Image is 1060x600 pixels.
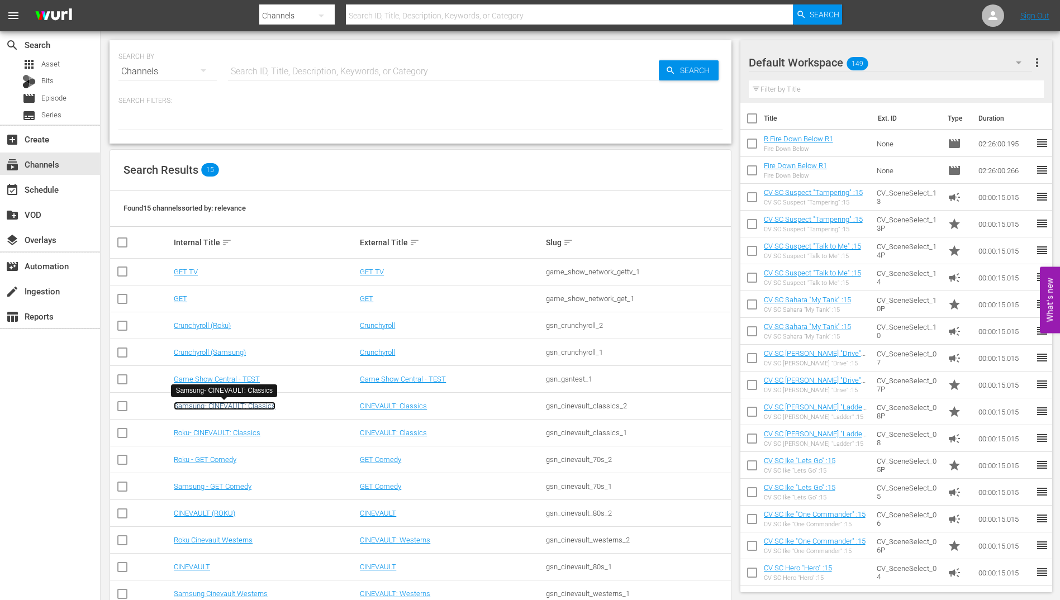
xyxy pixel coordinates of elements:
a: GET [360,294,373,303]
span: reorder [1035,378,1049,391]
td: CV_SceneSelect_08P [872,398,943,425]
td: 00:00:15.015 [974,479,1035,506]
td: CV_SceneSelect_05 [872,479,943,506]
a: Samsung- CINEVAULT: Classics [174,402,275,410]
div: Fire Down Below [764,172,827,179]
div: Channels [118,56,217,87]
td: CV_SceneSelect_14P [872,237,943,264]
span: VOD [6,208,19,222]
td: 00:00:15.015 [974,425,1035,452]
td: CV_SceneSelect_13P [872,211,943,237]
div: game_show_network_get_1 [546,294,729,303]
span: reorder [1035,458,1049,472]
div: gsn_cinevault_westerns_2 [546,536,729,544]
a: CV SC Ike "One Commander" :15 [764,510,866,518]
span: Ad [948,191,961,204]
a: Roku - GET Comedy [174,455,236,464]
a: Roku- CINEVAULT: Classics [174,428,260,437]
td: 00:00:15.015 [974,264,1035,291]
a: Crunchyroll (Roku) [174,321,231,330]
td: CV_SceneSelect_07 [872,345,943,372]
span: reorder [1035,244,1049,257]
span: Ad [948,566,961,579]
td: CV_SceneSelect_08 [872,425,943,452]
span: reorder [1035,297,1049,311]
span: Ad [948,271,961,284]
td: CV_SceneSelect_10P [872,291,943,318]
div: Default Workspace [749,47,1033,78]
span: Series [22,109,36,122]
a: CINEVAULT: Classics [360,428,427,437]
div: gsn_crunchyroll_1 [546,348,729,356]
span: sort [410,237,420,247]
span: Ad [948,325,961,338]
span: reorder [1035,217,1049,230]
span: Channels [6,158,19,172]
td: 02:26:00.266 [974,157,1035,184]
a: CV SC Ike "Lets Go" :15 [764,456,835,465]
span: 15 [201,163,219,177]
a: Samsung Cinevault Westerns [174,589,268,598]
div: CV SC Ike "One Commander" :15 [764,521,866,528]
span: reorder [1035,539,1049,552]
div: gsn_crunchyroll_2 [546,321,729,330]
span: reorder [1035,485,1049,498]
a: Crunchyroll [360,321,395,330]
div: gsn_cinevault_70s_1 [546,482,729,491]
a: Crunchyroll [360,348,395,356]
a: CV SC Suspect "Talk to Me" :15 [764,269,861,277]
span: Overlays [6,234,19,247]
div: CV SC [PERSON_NAME] "Ladder" :15 [764,413,868,421]
a: Game Show Central - TEST [360,375,446,383]
a: CV SC [PERSON_NAME] "Ladder" :15 [764,430,867,446]
span: Ingestion [6,285,19,298]
span: reorder [1035,351,1049,364]
span: Promo [948,217,961,231]
div: Internal Title [174,236,356,249]
div: gsn_gsntest_1 [546,375,729,383]
div: CV SC Suspect "Talk to Me" :15 [764,253,861,260]
th: Title [764,103,871,134]
a: Fire Down Below R1 [764,161,827,170]
a: CINEVAULT [360,509,396,517]
span: reorder [1035,270,1049,284]
div: game_show_network_gettv_1 [546,268,729,276]
a: GET TV [360,268,384,276]
td: 00:00:15.015 [974,211,1035,237]
td: CV_SceneSelect_05P [872,452,943,479]
a: CV SC [PERSON_NAME] "Drive" :15 [764,376,866,393]
td: CV_SceneSelect_04 [872,559,943,586]
a: CINEVAULT: Classics [360,402,427,410]
div: gsn_cinevault_classics_1 [546,428,729,437]
a: CV SC Sahara "My Tank" :15 [764,322,851,331]
a: CINEVAULT [360,563,396,571]
div: gsn_cinevault_80s_2 [546,509,729,517]
td: 00:00:15.015 [974,184,1035,211]
span: reorder [1035,431,1049,445]
a: CINEVAULT (ROKU) [174,509,235,517]
span: Ad [948,512,961,526]
a: Samsung - GET Comedy [174,482,251,491]
span: Promo [948,298,961,311]
span: menu [7,9,20,22]
span: Schedule [6,183,19,197]
td: CV_SceneSelect_10 [872,318,943,345]
a: CV SC Suspect "Tampering" :15 [764,215,863,223]
span: Bits [41,75,54,87]
a: CV SC Ike "One Commander" :15 [764,537,866,545]
div: CV SC Suspect "Talk to Me" :15 [764,279,861,287]
a: CV SC Hero "Hero" :15 [764,564,832,572]
span: Search [676,60,719,80]
span: Episode [948,137,961,150]
span: Ad [948,485,961,499]
span: Reports [6,310,19,323]
span: Asset [22,58,36,71]
a: CV SC [PERSON_NAME] "Ladder" :15 [764,403,867,420]
a: CV SC Suspect "Talk to Me" :15 [764,242,861,250]
button: more_vert [1030,49,1044,76]
a: Game Show Central - TEST [174,375,260,383]
div: CV SC Ike "Lets Go" :15 [764,494,835,501]
div: CV SC [PERSON_NAME] "Drive" :15 [764,387,868,394]
div: CV SC Hero "Hero" :15 [764,574,832,582]
td: 00:00:15.015 [974,372,1035,398]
